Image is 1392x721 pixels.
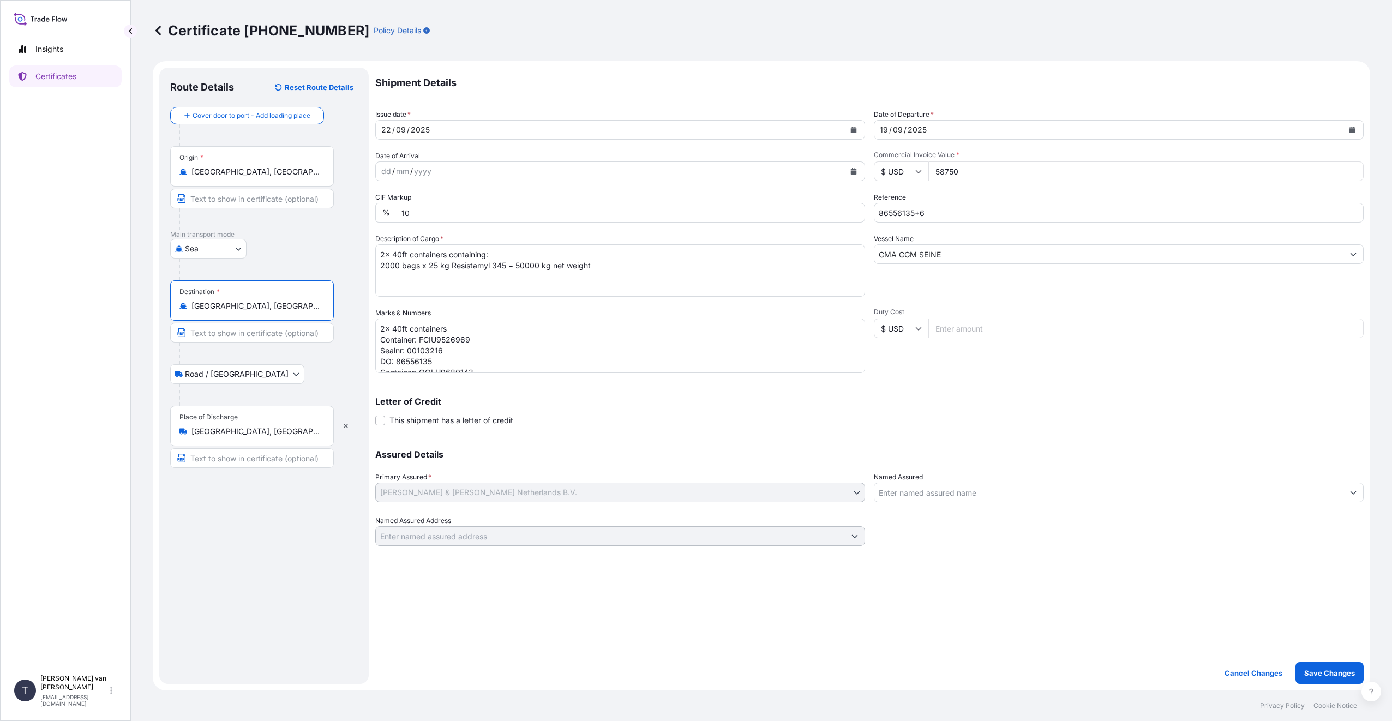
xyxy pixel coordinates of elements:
input: Enter percentage between 0 and 10% [397,203,865,223]
div: year, [907,123,928,136]
span: Date of Departure [874,109,934,120]
div: day, [380,123,392,136]
button: Show suggestions [845,526,865,546]
button: [PERSON_NAME] & [PERSON_NAME] Netherlands B.V. [375,483,865,502]
span: Issue date [375,109,411,120]
input: Type to search vessel name or IMO [874,244,1343,264]
a: Privacy Policy [1260,701,1305,710]
input: Text to appear on certificate [170,448,334,468]
div: day, [879,123,889,136]
button: Show suggestions [1343,244,1363,264]
button: Cancel Changes [1216,662,1291,684]
span: Commercial Invoice Value [874,151,1364,159]
p: Save Changes [1304,668,1355,678]
p: Policy Details [374,25,421,36]
input: Place of Discharge [191,426,320,437]
p: Certificates [35,71,76,82]
div: / [392,123,395,136]
input: Enter amount [928,161,1364,181]
p: Shipment Details [375,68,1364,98]
div: / [904,123,907,136]
a: Certificates [9,65,122,87]
button: Cover door to port - Add loading place [170,107,324,124]
p: Route Details [170,81,234,94]
div: / [407,123,410,136]
input: Named Assured Address [376,526,845,546]
label: CIF Markup [375,192,411,203]
label: Vessel Name [874,233,914,244]
div: day, [380,165,392,178]
div: Origin [179,153,203,162]
input: Origin [191,166,320,177]
button: Reset Route Details [269,79,358,96]
div: Place of Discharge [179,413,238,422]
span: Date of Arrival [375,151,420,161]
div: year, [410,123,431,136]
p: Reset Route Details [285,82,353,93]
p: Insights [35,44,63,55]
span: Sea [185,243,199,254]
button: Calendar [845,121,862,139]
input: Assured Name [874,483,1343,502]
p: Letter of Credit [375,397,1364,406]
input: Enter booking reference [874,203,1364,223]
span: Road / [GEOGRAPHIC_DATA] [185,369,289,380]
div: / [889,123,892,136]
a: Cookie Notice [1313,701,1357,710]
input: Destination [191,301,320,311]
span: Duty Cost [874,308,1364,316]
button: Show suggestions [1343,483,1363,502]
div: Destination [179,287,220,296]
span: Primary Assured [375,472,431,483]
span: Cover door to port - Add loading place [193,110,310,121]
a: Insights [9,38,122,60]
label: Reference [874,192,906,203]
p: [EMAIL_ADDRESS][DOMAIN_NAME] [40,694,108,707]
button: Calendar [845,163,862,180]
label: Description of Cargo [375,233,443,244]
button: Select transport [170,239,247,259]
button: Save Changes [1295,662,1364,684]
p: Main transport mode [170,230,358,239]
input: Enter amount [928,319,1364,338]
div: month, [892,123,904,136]
button: Select transport [170,364,304,384]
textarea: 2x 40ft containers Container: FCIU9526969 Sealnr: 00103216 DO: 86556135 Container: OOLU9680143 Se... [375,319,865,373]
span: T [22,685,28,696]
p: [PERSON_NAME] van [PERSON_NAME] [40,674,108,692]
div: month, [395,165,410,178]
label: Named Assured Address [375,515,451,526]
p: Certificate [PHONE_NUMBER] [153,22,369,39]
div: % [375,203,397,223]
p: Assured Details [375,450,1364,459]
label: Named Assured [874,472,923,483]
input: Text to appear on certificate [170,323,334,343]
input: Text to appear on certificate [170,189,334,208]
div: year, [413,165,433,178]
p: Cancel Changes [1225,668,1282,678]
div: / [392,165,395,178]
div: month, [395,123,407,136]
label: Marks & Numbers [375,308,431,319]
button: Calendar [1343,121,1361,139]
span: This shipment has a letter of credit [389,415,513,426]
div: / [410,165,413,178]
span: [PERSON_NAME] & [PERSON_NAME] Netherlands B.V. [380,487,577,498]
textarea: 2x 40ft containers containing: 2000 bags x 25 kg Resistamyl 345 = 50000 kg net weight [375,244,865,297]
